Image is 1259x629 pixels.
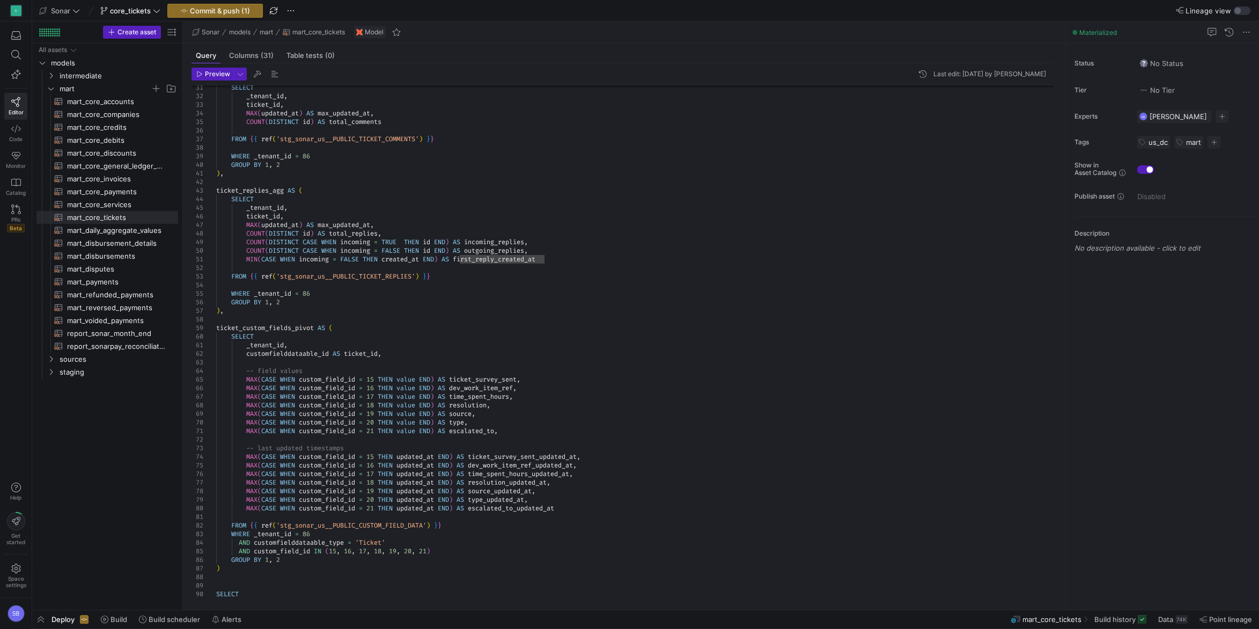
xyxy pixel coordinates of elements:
[67,289,166,301] span: mart_refunded_payments​​​​​​​​​​
[4,93,27,120] a: Editor
[67,160,166,172] span: mart_core_general_ledger_codes​​​​​​​​​​
[423,255,434,264] span: END
[1074,162,1116,177] span: Show in Asset Catalog
[36,211,178,224] div: Press SPACE to select this row.
[295,152,299,160] span: =
[246,255,257,264] span: MIN
[246,221,257,229] span: MAX
[67,199,166,211] span: mart_core_services​​​​​​​​​​
[1158,615,1173,624] span: Data
[96,610,132,628] button: Build
[303,246,318,255] span: CASE
[1139,86,1175,94] span: No Tier
[192,126,203,135] div: 36
[246,109,257,118] span: MAX
[374,246,378,255] span: =
[149,615,200,624] span: Build scheduler
[321,246,336,255] span: WHEN
[340,238,370,246] span: incoming
[192,135,203,143] div: 37
[36,288,178,301] a: mart_refunded_payments​​​​​​​​​​
[269,298,273,306] span: ,
[8,605,25,622] div: SB
[1153,610,1192,628] button: Data74K
[246,100,280,109] span: ticket_id
[419,135,423,143] span: )
[310,229,314,238] span: )
[36,340,178,353] a: report_sonarpay_reconciliation​​​​​​​​​​
[434,255,438,264] span: )
[423,272,426,281] span: }
[284,203,288,212] span: ,
[36,224,178,237] div: Press SPACE to select this row.
[1074,60,1128,67] span: Status
[423,238,430,246] span: id
[265,160,269,169] span: 1
[269,238,299,246] span: DISTINCT
[60,70,176,82] span: intermediate
[273,135,276,143] span: (
[1139,112,1147,121] div: SB
[1139,86,1148,94] img: No tier
[110,6,151,15] span: core_tickets
[231,272,246,281] span: FROM
[192,229,203,238] div: 48
[445,246,449,255] span: )
[426,272,430,281] span: }
[269,246,299,255] span: DISTINCT
[284,92,288,100] span: ,
[246,238,265,246] span: COUNT
[260,28,273,36] span: mart
[192,92,203,100] div: 32
[67,340,166,353] span: report_sonarpay_reconciliation​​​​​​​​​​
[303,289,310,298] span: 86
[303,118,310,126] span: id
[4,2,27,20] a: S
[430,135,434,143] span: }
[1074,113,1128,120] span: Experts
[1139,59,1183,68] span: No Status
[257,26,276,39] button: mart
[370,221,374,229] span: ,
[254,298,261,306] span: BY
[261,135,273,143] span: ref
[286,52,335,59] span: Table tests
[192,186,203,195] div: 43
[4,602,27,625] button: SB
[4,173,27,200] a: Catalog
[36,288,178,301] div: Press SPACE to select this row.
[36,275,178,288] div: Press SPACE to select this row.
[7,224,25,232] span: Beta
[36,159,178,172] a: mart_core_general_ledger_codes​​​​​​​​​​
[36,172,178,185] div: Press SPACE to select this row.
[60,353,176,365] span: sources
[254,289,291,298] span: _tenant_id
[250,272,254,281] span: {
[189,26,222,39] button: Sonar
[292,28,345,36] span: mart_core_tickets
[464,238,524,246] span: incoming_replies
[226,26,253,39] button: models
[36,301,178,314] div: Press SPACE to select this row.
[36,314,178,327] div: Press SPACE to select this row.
[269,229,299,238] span: DISTINCT
[202,28,219,36] span: Sonar
[192,100,203,109] div: 33
[67,96,166,108] span: mart_core_accounts​​​​​​​​​​
[299,186,303,195] span: (
[1209,615,1252,624] span: Point lineage
[464,246,524,255] span: outgoing_replies
[36,198,178,211] div: Press SPACE to select this row.
[370,109,374,118] span: ,
[67,224,166,237] span: mart_daily_aggregate_values​​​​​​​​​​
[381,238,396,246] span: TRUE
[229,28,251,36] span: models
[445,238,449,246] span: )
[276,160,280,169] span: 2
[192,169,203,178] div: 41
[39,46,67,54] div: All assets
[318,118,325,126] span: AS
[216,186,284,195] span: ticket_replies_agg
[303,229,310,238] span: id
[269,160,273,169] span: ,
